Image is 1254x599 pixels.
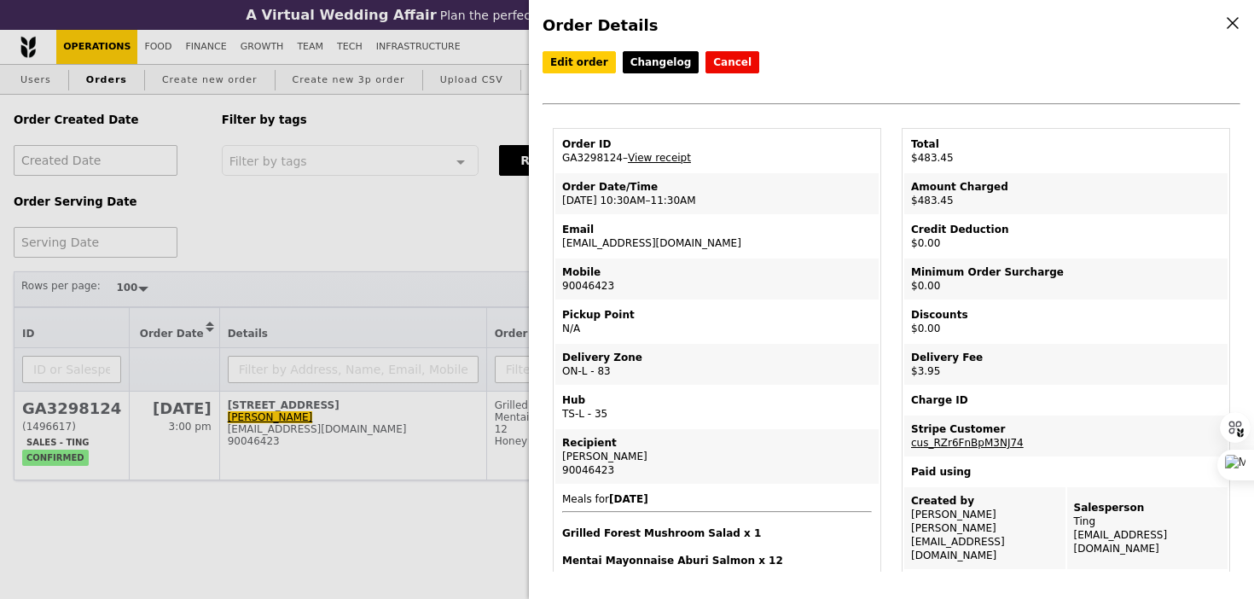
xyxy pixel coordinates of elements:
[543,51,616,73] a: Edit order
[911,422,1221,436] div: Stripe Customer
[705,51,759,73] button: Cancel
[562,265,872,279] div: Mobile
[562,351,872,364] div: Delivery Zone
[911,265,1221,279] div: Minimum Order Surcharge
[904,216,1228,257] td: $0.00
[543,16,658,34] span: Order Details
[628,152,691,164] a: View receipt
[562,223,872,236] div: Email
[562,393,872,407] div: Hub
[911,351,1221,364] div: Delivery Fee
[562,436,872,450] div: Recipient
[562,308,872,322] div: Pickup Point
[1074,501,1222,515] div: Salesperson
[562,137,872,151] div: Order ID
[555,259,879,299] td: 90046423
[904,131,1228,172] td: $483.45
[911,465,1221,479] div: Paid using
[562,180,872,194] div: Order Date/Time
[1067,487,1228,569] td: Ting [EMAIL_ADDRESS][DOMAIN_NAME]
[562,463,872,477] div: 90046423
[562,450,872,463] div: [PERSON_NAME]
[911,137,1221,151] div: Total
[911,223,1221,236] div: Credit Deduction
[904,259,1228,299] td: $0.00
[555,344,879,385] td: ON-L - 83
[555,387,879,427] td: TS-L - 35
[904,487,1065,569] td: [PERSON_NAME] [PERSON_NAME][EMAIL_ADDRESS][DOMAIN_NAME]
[562,526,872,540] h4: Grilled Forest Mushroom Salad x 1
[623,152,628,164] span: –
[555,216,879,257] td: [EMAIL_ADDRESS][DOMAIN_NAME]
[555,301,879,342] td: N/A
[911,393,1221,407] div: Charge ID
[562,493,872,595] span: Meals for
[911,308,1221,322] div: Discounts
[609,493,648,505] b: [DATE]
[911,180,1221,194] div: Amount Charged
[904,344,1228,385] td: $3.95
[911,494,1059,508] div: Created by
[904,301,1228,342] td: $0.00
[911,437,1024,449] a: cus_RZr6FnBpM3NJ74
[555,131,879,172] td: GA3298124
[555,173,879,214] td: [DATE] 10:30AM–11:30AM
[904,173,1228,214] td: $483.45
[623,51,700,73] a: Changelog
[562,554,872,567] h4: Mentai Mayonnaise Aburi Salmon x 12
